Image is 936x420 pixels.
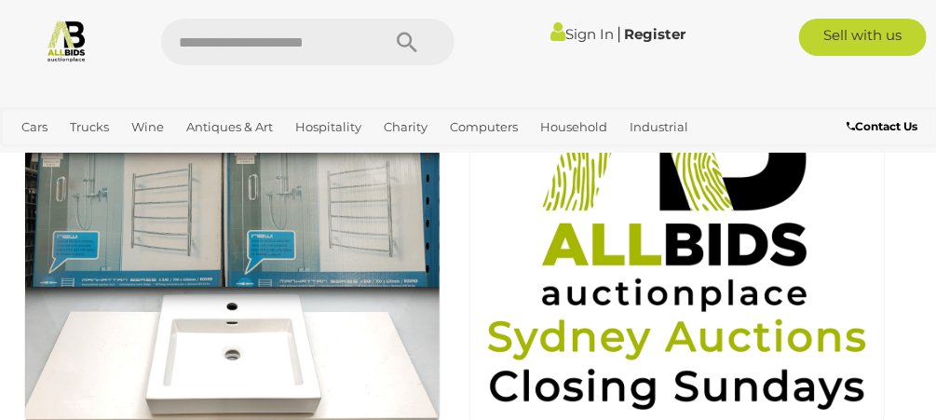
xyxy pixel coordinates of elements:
[179,112,280,142] a: Antiques & Art
[14,112,55,142] a: Cars
[799,19,927,56] a: Sell with us
[617,23,621,44] span: |
[212,142,359,173] a: [GEOGRAPHIC_DATA]
[533,112,615,142] a: Household
[124,112,171,142] a: Wine
[62,112,116,142] a: Trucks
[442,112,525,142] a: Computers
[623,112,697,142] a: Industrial
[152,142,205,173] a: Sports
[847,116,922,137] a: Contact Us
[288,112,369,142] a: Hospitality
[361,19,454,65] button: Search
[847,119,917,133] b: Contact Us
[94,142,144,173] a: Office
[376,112,435,142] a: Charity
[624,25,685,43] a: Register
[45,19,88,62] img: Allbids.com.au
[550,25,614,43] a: Sign In
[14,142,87,173] a: Jewellery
